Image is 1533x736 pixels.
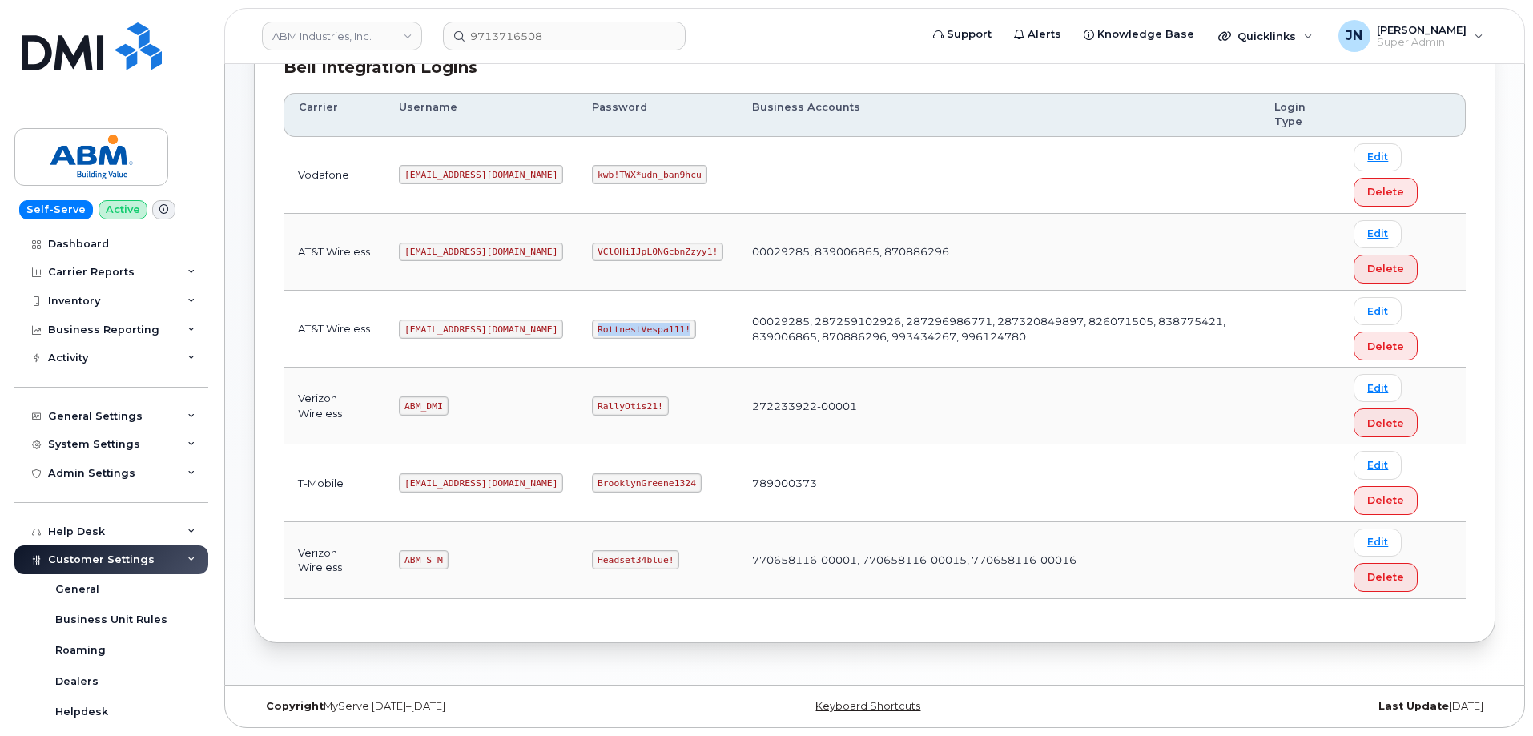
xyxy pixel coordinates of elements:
td: AT&T Wireless [284,291,384,368]
a: Knowledge Base [1072,18,1205,50]
td: 770658116-00001, 770658116-00015, 770658116-00016 [738,522,1260,599]
th: Login Type [1260,93,1339,137]
div: Bell Integration Logins [284,56,1466,79]
button: Delete [1354,408,1418,437]
a: Edit [1354,529,1402,557]
code: [EMAIL_ADDRESS][DOMAIN_NAME] [399,320,563,339]
td: AT&T Wireless [284,214,384,291]
span: Delete [1367,416,1404,431]
a: Edit [1354,374,1402,402]
span: Alerts [1028,26,1061,42]
a: Support [922,18,1003,50]
strong: Copyright [266,700,324,712]
strong: Last Update [1378,700,1449,712]
a: Alerts [1003,18,1072,50]
span: Delete [1367,339,1404,354]
button: Delete [1354,486,1418,515]
span: Support [947,26,992,42]
code: kwb!TWX*udn_ban9hcu [592,165,706,184]
td: 789000373 [738,444,1260,521]
code: [EMAIL_ADDRESS][DOMAIN_NAME] [399,473,563,493]
code: VClOHiIJpL0NGcbnZzyy1! [592,243,723,262]
span: JN [1346,26,1362,46]
td: Vodafone [284,137,384,214]
code: [EMAIL_ADDRESS][DOMAIN_NAME] [399,243,563,262]
span: [PERSON_NAME] [1377,23,1467,36]
span: Super Admin [1377,36,1467,49]
input: Find something... [443,22,686,50]
button: Delete [1354,332,1418,360]
span: Delete [1367,569,1404,585]
span: Knowledge Base [1097,26,1194,42]
code: [EMAIL_ADDRESS][DOMAIN_NAME] [399,165,563,184]
div: [DATE] [1081,700,1495,713]
div: MyServe [DATE]–[DATE] [254,700,668,713]
button: Delete [1354,178,1418,207]
a: ABM Industries, Inc. [262,22,422,50]
code: ABM_DMI [399,396,448,416]
th: Username [384,93,577,137]
button: Delete [1354,563,1418,592]
div: Quicklinks [1207,20,1324,52]
td: 272233922-00001 [738,368,1260,444]
th: Business Accounts [738,93,1260,137]
a: Edit [1354,143,1402,171]
td: 00029285, 839006865, 870886296 [738,214,1260,291]
code: RallyOtis21! [592,396,668,416]
code: BrooklynGreene1324 [592,473,701,493]
th: Carrier [284,93,384,137]
a: Keyboard Shortcuts [815,700,920,712]
span: Quicklinks [1237,30,1296,42]
code: Headset34blue! [592,550,679,569]
td: Verizon Wireless [284,368,384,444]
span: Delete [1367,184,1404,199]
div: Joe Nguyen Jr. [1327,20,1495,52]
span: Delete [1367,493,1404,508]
th: Password [577,93,738,137]
td: T-Mobile [284,444,384,521]
a: Edit [1354,220,1402,248]
a: Edit [1354,297,1402,325]
td: Verizon Wireless [284,522,384,599]
td: 00029285, 287259102926, 287296986771, 287320849897, 826071505, 838775421, 839006865, 870886296, 9... [738,291,1260,368]
code: RottnestVespa111! [592,320,696,339]
span: Delete [1367,261,1404,276]
code: ABM_S_M [399,550,448,569]
button: Delete [1354,255,1418,284]
a: Edit [1354,451,1402,479]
